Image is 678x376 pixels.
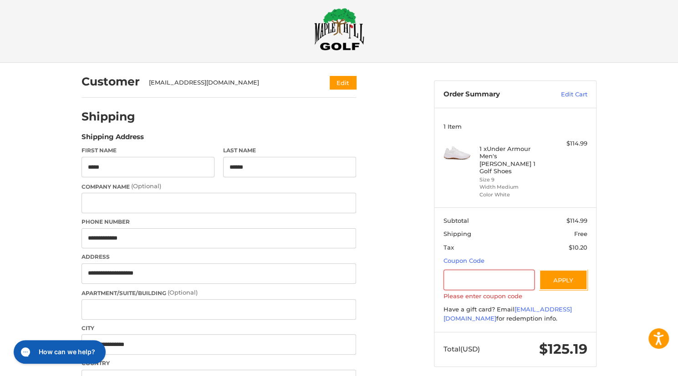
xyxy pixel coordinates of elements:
button: Apply [539,270,587,290]
span: Free [574,230,587,237]
h2: Customer [82,75,140,89]
h3: 1 Item [444,123,587,130]
span: $114.99 [566,217,587,224]
label: Company Name [82,182,356,191]
span: Subtotal [444,217,469,224]
img: Maple Hill Golf [314,8,364,50]
li: Size 9 [479,176,549,184]
a: Coupon Code [444,257,484,264]
label: Country [82,359,356,367]
label: Please enter coupon code [444,292,587,300]
label: City [82,324,356,332]
label: Last Name [223,146,356,155]
small: (Optional) [131,182,161,190]
a: Edit Cart [541,90,587,99]
span: $125.19 [539,341,587,357]
small: (Optional) [168,289,198,296]
span: Tax [444,244,454,251]
legend: Shipping Address [82,132,144,146]
h4: 1 x Under Armour Men's [PERSON_NAME] 1 Golf Shoes [479,145,549,175]
div: Have a gift card? Email for redemption info. [444,305,587,323]
span: Total (USD) [444,345,480,353]
span: $10.20 [569,244,587,251]
h2: Shipping [82,110,135,124]
label: Apartment/Suite/Building [82,288,356,297]
iframe: Gorgias live chat messenger [9,337,108,367]
label: Phone Number [82,218,356,226]
h3: Order Summary [444,90,541,99]
li: Width Medium [479,183,549,191]
a: [EMAIL_ADDRESS][DOMAIN_NAME] [444,306,572,322]
label: First Name [82,146,214,155]
input: Gift Certificate or Coupon Code [444,270,535,290]
span: Shipping [444,230,471,237]
button: Edit [330,76,356,89]
label: Address [82,253,356,261]
div: [EMAIL_ADDRESS][DOMAIN_NAME] [149,78,312,87]
div: $114.99 [551,139,587,148]
li: Color White [479,191,549,199]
